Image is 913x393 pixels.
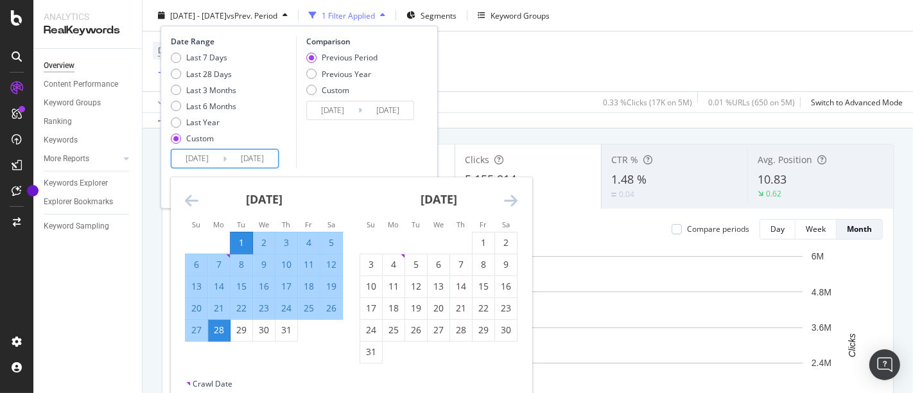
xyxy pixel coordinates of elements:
[360,341,383,363] td: Choose Sunday, August 31, 2025 as your check-in date. It’s available.
[504,193,517,209] div: Move forward to switch to the next month.
[275,236,297,249] div: 3
[253,232,275,254] td: Selected. Wednesday, July 2, 2025
[275,280,297,293] div: 17
[383,280,404,293] div: 11
[405,275,428,297] td: Choose Tuesday, August 12, 2025 as your check-in date. It’s available.
[360,258,382,271] div: 3
[869,349,900,380] div: Open Intercom Messenger
[230,324,252,336] div: 29
[153,65,204,81] button: Add Filter
[230,280,252,293] div: 15
[806,223,826,234] div: Week
[253,254,275,275] td: Selected. Wednesday, July 9, 2025
[473,324,494,336] div: 29
[495,254,517,275] td: Choose Saturday, August 9, 2025 as your check-in date. It’s available.
[473,232,495,254] td: Choose Friday, August 1, 2025 as your check-in date. It’s available.
[275,319,298,341] td: Choose Thursday, July 31, 2025 as your check-in date. It’s available.
[796,219,837,240] button: Week
[186,101,236,112] div: Last 6 Months
[153,5,293,26] button: [DATE] - [DATE]vsPrev. Period
[230,302,252,315] div: 22
[208,297,230,319] td: Selected. Monday, July 21, 2025
[360,297,383,319] td: Choose Sunday, August 17, 2025 as your check-in date. It’s available.
[306,36,418,47] div: Comparison
[298,258,320,271] div: 11
[450,302,472,315] div: 21
[405,302,427,315] div: 19
[153,92,190,112] button: Apply
[360,254,383,275] td: Choose Sunday, August 3, 2025 as your check-in date. It’s available.
[428,275,450,297] td: Choose Wednesday, August 13, 2025 as your check-in date. It’s available.
[208,280,230,293] div: 14
[320,297,343,319] td: Selected. Saturday, July 26, 2025
[383,324,404,336] div: 25
[322,52,378,63] div: Previous Period
[44,78,118,91] div: Content Performance
[450,324,472,336] div: 28
[186,84,236,95] div: Last 3 Months
[758,171,787,187] span: 10.83
[208,319,230,341] td: Selected as end date. Monday, July 28, 2025
[383,275,405,297] td: Choose Monday, August 11, 2025 as your check-in date. It’s available.
[253,302,275,315] div: 23
[495,275,517,297] td: Choose Saturday, August 16, 2025 as your check-in date. It’s available.
[360,302,382,315] div: 17
[766,188,781,199] div: 0.62
[401,5,462,26] button: Segments
[412,220,420,229] small: Tu
[473,258,494,271] div: 8
[275,275,298,297] td: Selected. Thursday, July 17, 2025
[383,258,404,271] div: 4
[450,319,473,341] td: Choose Thursday, August 28, 2025 as your check-in date. It’s available.
[383,302,404,315] div: 18
[320,280,342,293] div: 19
[770,223,785,234] div: Day
[450,258,472,271] div: 7
[230,275,253,297] td: Selected. Tuesday, July 15, 2025
[320,254,343,275] td: Selected. Saturday, July 12, 2025
[383,319,405,341] td: Choose Monday, August 25, 2025 as your check-in date. It’s available.
[186,254,208,275] td: Selected. Sunday, July 6, 2025
[360,345,382,358] div: 31
[322,10,375,21] div: 1 Filter Applied
[405,254,428,275] td: Choose Tuesday, August 5, 2025 as your check-in date. It’s available.
[44,115,133,128] a: Ranking
[433,220,444,229] small: We
[405,258,427,271] div: 5
[320,236,342,249] div: 5
[44,177,133,190] a: Keywords Explorer
[44,195,133,209] a: Explorer Bookmarks
[450,275,473,297] td: Choose Thursday, August 14, 2025 as your check-in date. It’s available.
[193,378,232,389] div: Crawl Date
[208,254,230,275] td: Selected. Monday, July 7, 2025
[495,236,517,249] div: 2
[253,258,275,271] div: 9
[253,236,275,249] div: 2
[230,236,252,249] div: 1
[405,319,428,341] td: Choose Tuesday, August 26, 2025 as your check-in date. It’s available.
[171,101,236,112] div: Last 6 Months
[275,302,297,315] div: 24
[44,96,101,110] div: Keyword Groups
[383,254,405,275] td: Choose Monday, August 4, 2025 as your check-in date. It’s available.
[495,232,517,254] td: Choose Saturday, August 2, 2025 as your check-in date. It’s available.
[367,220,375,229] small: Su
[185,193,198,209] div: Move backward to switch to the previous month.
[611,193,616,197] img: Equal
[186,68,232,79] div: Last 28 Days
[44,10,132,23] div: Analytics
[360,275,383,297] td: Choose Sunday, August 10, 2025 as your check-in date. It’s available.
[171,52,236,63] div: Last 7 Days
[213,220,224,229] small: Mo
[208,258,230,271] div: 7
[320,302,342,315] div: 26
[428,254,450,275] td: Choose Wednesday, August 6, 2025 as your check-in date. It’s available.
[473,319,495,341] td: Choose Friday, August 29, 2025 as your check-in date. It’s available.
[275,297,298,319] td: Selected. Thursday, July 24, 2025
[421,10,456,21] span: Segments
[306,52,378,63] div: Previous Period
[495,319,517,341] td: Choose Saturday, August 30, 2025 as your check-in date. It’s available.
[282,220,290,229] small: Th
[44,220,133,233] a: Keyword Sampling
[760,219,796,240] button: Day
